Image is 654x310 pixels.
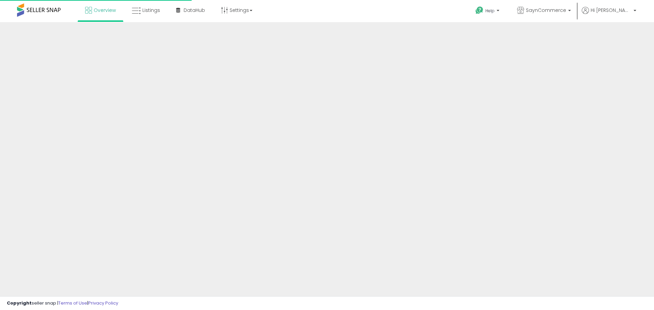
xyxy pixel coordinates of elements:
a: Hi [PERSON_NAME] [582,7,636,22]
i: Get Help [475,6,484,15]
span: Listings [142,7,160,14]
a: Privacy Policy [88,300,118,306]
strong: Copyright [7,300,32,306]
span: SaynCommerce [526,7,566,14]
span: DataHub [184,7,205,14]
span: Hi [PERSON_NAME] [591,7,632,14]
a: Help [470,1,506,22]
div: seller snap | | [7,300,118,307]
span: Overview [94,7,116,14]
span: Help [485,8,495,14]
a: Terms of Use [58,300,87,306]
